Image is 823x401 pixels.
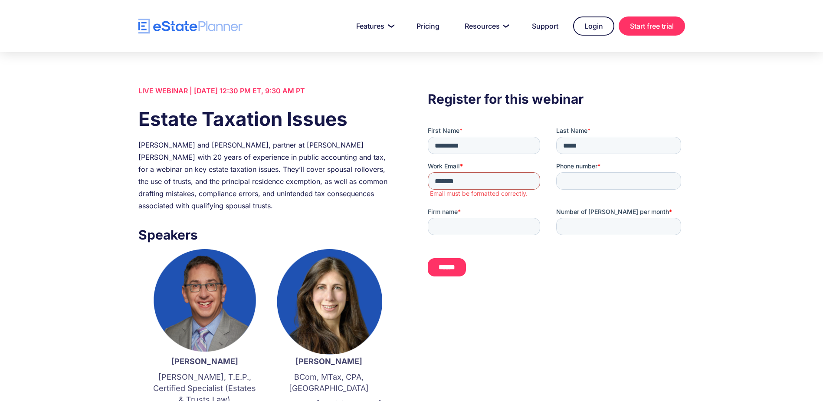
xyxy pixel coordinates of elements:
[295,357,362,366] strong: [PERSON_NAME]
[619,16,685,36] a: Start free trial
[171,357,238,366] strong: [PERSON_NAME]
[521,17,569,35] a: Support
[406,17,450,35] a: Pricing
[454,17,517,35] a: Resources
[346,17,402,35] a: Features
[138,19,243,34] a: home
[573,16,614,36] a: Login
[428,126,685,284] iframe: Form 0
[275,371,382,394] p: BCom, MTax, CPA, [GEOGRAPHIC_DATA]
[428,89,685,109] h3: Register for this webinar
[138,139,395,212] div: [PERSON_NAME] and [PERSON_NAME], partner at [PERSON_NAME] [PERSON_NAME] with 20 years of experien...
[138,225,395,245] h3: Speakers
[138,85,395,97] div: LIVE WEBINAR | [DATE] 12:30 PM ET, 9:30 AM PT
[138,105,395,132] h1: Estate Taxation Issues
